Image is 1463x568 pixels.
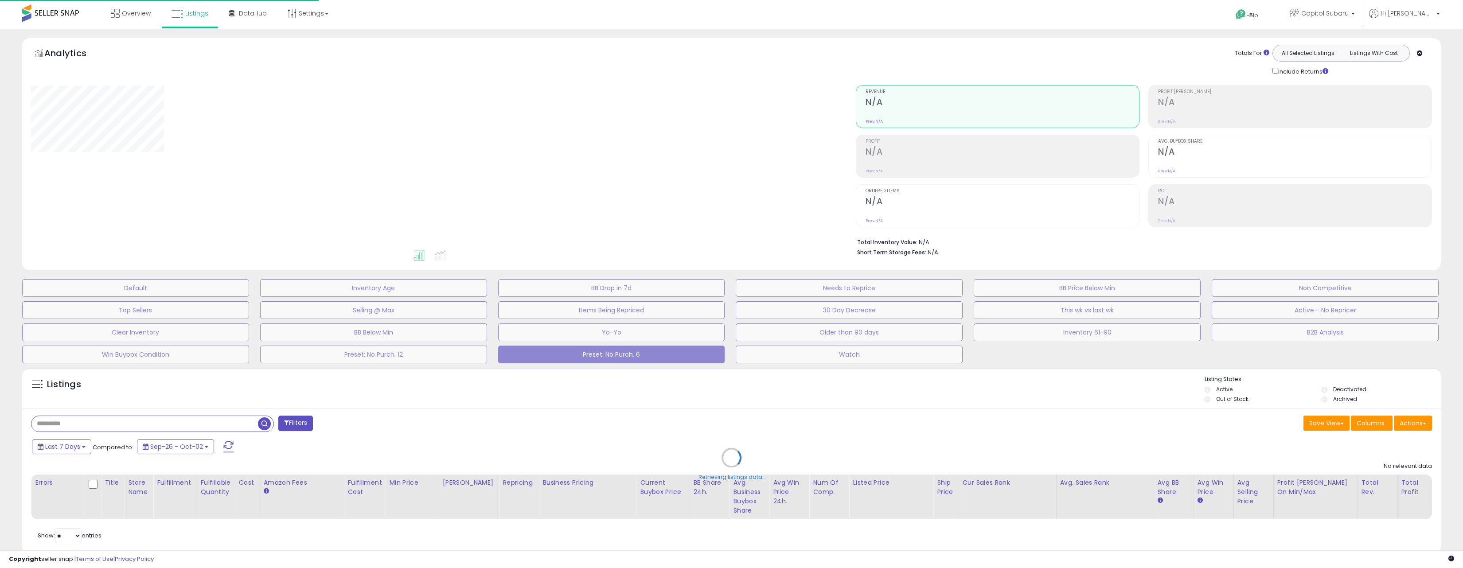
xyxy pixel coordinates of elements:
[1158,168,1175,174] small: Prev: N/A
[1212,323,1439,341] button: B2B Analysis
[1212,301,1439,319] button: Active - No Repricer
[1212,279,1439,297] button: Non Competitive
[185,9,208,18] span: Listings
[866,97,1139,109] h2: N/A
[1158,139,1432,144] span: Avg. Buybox Share
[1158,218,1175,223] small: Prev: N/A
[1229,2,1276,29] a: Help
[736,301,963,319] button: 30 Day Decrease
[1235,9,1246,20] i: Get Help
[736,346,963,363] button: Watch
[866,168,883,174] small: Prev: N/A
[22,301,249,319] button: Top Sellers
[866,218,883,223] small: Prev: N/A
[22,346,249,363] button: Win Buybox Condition
[122,9,151,18] span: Overview
[1246,12,1258,19] span: Help
[974,279,1201,297] button: BB Price Below Min
[260,279,487,297] button: Inventory Age
[866,139,1139,144] span: Profit
[1369,9,1440,29] a: Hi [PERSON_NAME]
[260,323,487,341] button: BB Below Min
[1235,49,1269,58] div: Totals For
[736,279,963,297] button: Needs to Reprice
[498,346,725,363] button: Preset: No Purch. 6
[22,279,249,297] button: Default
[698,473,765,481] div: Retrieving listings data..
[1266,66,1339,76] div: Include Returns
[1301,9,1349,18] span: Capitol Subaru
[857,236,1425,247] li: N/A
[736,323,963,341] button: Older than 90 days
[1158,119,1175,124] small: Prev: N/A
[866,89,1139,94] span: Revenue
[1275,47,1341,59] button: All Selected Listings
[928,248,938,257] span: N/A
[9,555,154,564] div: seller snap | |
[857,249,926,256] b: Short Term Storage Fees:
[1341,47,1407,59] button: Listings With Cost
[1158,196,1432,208] h2: N/A
[9,555,41,563] strong: Copyright
[866,147,1139,159] h2: N/A
[260,346,487,363] button: Preset: No Purch. 12
[974,323,1201,341] button: Inventory 61-90
[1158,147,1432,159] h2: N/A
[974,301,1201,319] button: This wk vs last wk
[260,301,487,319] button: Selling @ Max
[22,323,249,341] button: Clear Inventory
[866,119,883,124] small: Prev: N/A
[866,189,1139,194] span: Ordered Items
[239,9,267,18] span: DataHub
[866,196,1139,208] h2: N/A
[498,323,725,341] button: Yo-Yo
[498,279,725,297] button: BB Drop in 7d
[1381,9,1434,18] span: Hi [PERSON_NAME]
[498,301,725,319] button: Items Being Repriced
[1158,89,1432,94] span: Profit [PERSON_NAME]
[1158,97,1432,109] h2: N/A
[44,47,104,62] h5: Analytics
[857,238,917,246] b: Total Inventory Value:
[1158,189,1432,194] span: ROI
